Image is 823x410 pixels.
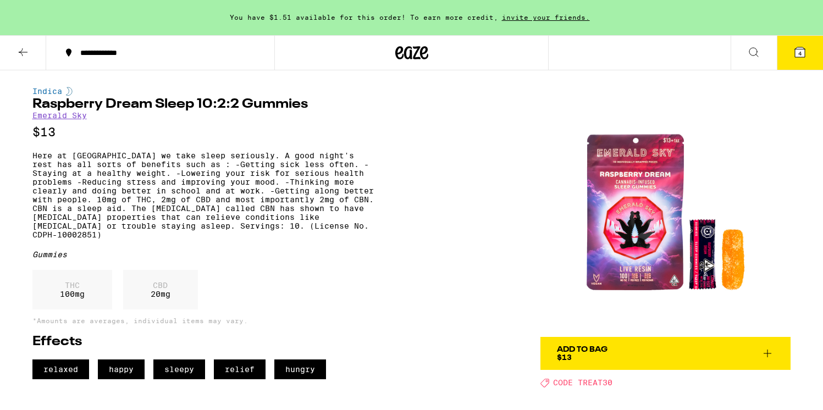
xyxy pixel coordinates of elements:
span: $13 [557,353,572,362]
h1: Raspberry Dream Sleep 10:2:2 Gummies [32,98,374,111]
span: relief [214,359,266,379]
a: Emerald Sky [32,111,87,120]
span: sleepy [153,359,205,379]
div: 20 mg [123,270,198,309]
p: THC [60,281,85,290]
img: indicaColor.svg [66,87,73,96]
span: You have $1.51 available for this order! To earn more credit, [230,14,498,21]
div: 100 mg [32,270,112,309]
div: Indica [32,87,374,96]
img: Emerald Sky - Raspberry Dream Sleep 10:2:2 Gummies [540,87,791,337]
span: 4 [798,50,802,57]
iframe: Opens a widget where you can find more information [752,377,812,405]
p: Here at [GEOGRAPHIC_DATA] we take sleep seriously. A good night's rest has all sorts of benefits ... [32,151,374,239]
button: Add To Bag$13 [540,337,791,370]
p: $13 [32,125,374,139]
div: Gummies [32,250,374,259]
span: happy [98,359,145,379]
span: hungry [274,359,326,379]
span: relaxed [32,359,89,379]
h2: Effects [32,335,374,348]
p: CBD [151,281,170,290]
span: invite your friends. [498,14,594,21]
span: CODE TREAT30 [553,379,612,387]
button: 4 [777,36,823,70]
p: *Amounts are averages, individual items may vary. [32,317,374,324]
div: Add To Bag [557,346,607,353]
